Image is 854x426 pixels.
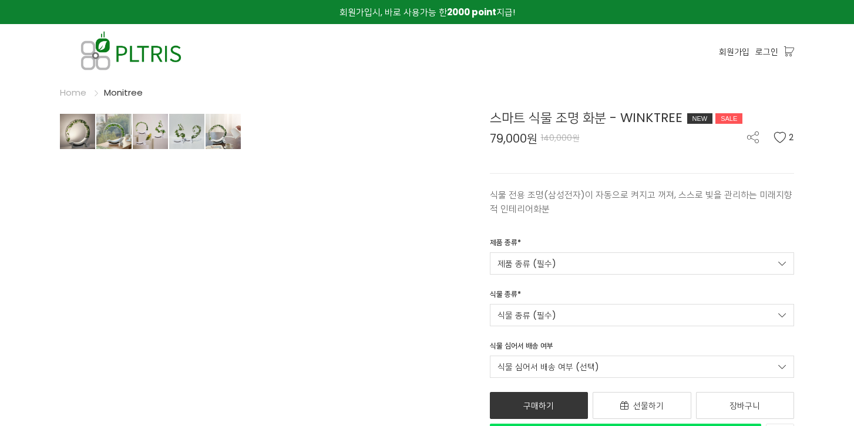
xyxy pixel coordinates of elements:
div: SALE [715,113,742,124]
span: 140,000원 [541,132,580,144]
a: 장바구니 [696,392,795,419]
a: 선물하기 [593,392,691,419]
strong: 2000 point [447,6,496,18]
span: 79,000원 [490,133,537,144]
a: 식물 종류 (필수) [490,304,795,326]
div: 식물 심어서 배송 여부 [490,340,553,356]
a: Monitree [104,86,143,99]
a: Home [60,86,86,99]
a: 구매하기 [490,392,589,419]
div: 식물 종류 [490,289,521,304]
span: 2 [789,131,794,143]
div: 스마트 식물 조명 화분 - WINKTREE [490,108,795,127]
div: NEW [687,113,713,124]
span: 회원가입시, 바로 사용가능 한 지급! [339,6,515,18]
div: 제품 종류 [490,237,521,252]
a: 식물 심어서 배송 여부 (선택) [490,356,795,378]
a: 제품 종류 (필수) [490,252,795,275]
p: 식물 전용 조명(삼성전자)이 자동으로 켜지고 꺼져, 스스로 빛을 관리하는 미래지향적 인테리어화분 [490,188,795,216]
a: 로그인 [755,45,778,58]
a: 회원가입 [719,45,749,58]
button: 2 [774,131,794,143]
span: 선물하기 [633,400,664,411]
